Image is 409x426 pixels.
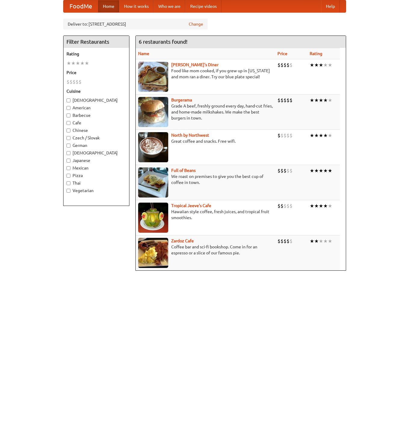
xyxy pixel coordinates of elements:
[67,105,126,111] label: American
[185,0,222,12] a: Recipe videos
[277,167,280,174] li: $
[319,167,323,174] li: ★
[67,127,126,133] label: Chinese
[138,173,273,185] p: We roast on premises to give you the best cup of coffee in town.
[319,238,323,244] li: ★
[67,165,126,171] label: Mexican
[310,62,314,68] li: ★
[67,121,70,125] input: Cafe
[287,167,290,174] li: $
[310,167,314,174] li: ★
[277,51,287,56] a: Price
[280,238,284,244] li: $
[323,167,328,174] li: ★
[67,157,126,163] label: Japanese
[280,62,284,68] li: $
[138,167,168,197] img: beans.jpg
[138,103,273,121] p: Grade A beef, freshly ground every day, hand-cut fries, and home-made milkshakes. We make the bes...
[310,132,314,139] li: ★
[323,97,328,104] li: ★
[67,60,71,67] li: ★
[67,188,126,194] label: Vegetarian
[138,97,168,127] img: burgerama.jpg
[280,203,284,209] li: $
[284,238,287,244] li: $
[319,132,323,139] li: ★
[171,98,192,102] a: Burgerama
[171,62,218,67] a: [PERSON_NAME]'s Diner
[314,97,319,104] li: ★
[80,60,85,67] li: ★
[138,51,149,56] a: Name
[67,113,70,117] input: Barbecue
[328,62,332,68] li: ★
[277,132,280,139] li: $
[138,68,273,80] p: Food like mom cooked, if you grew up in [US_STATE] and mom ran a diner. Try our blue plate special!
[319,62,323,68] li: ★
[323,62,328,68] li: ★
[287,97,290,104] li: $
[67,174,70,178] input: Pizza
[85,60,89,67] li: ★
[287,238,290,244] li: $
[290,62,293,68] li: $
[67,150,126,156] label: [DEMOGRAPHIC_DATA]
[310,51,322,56] a: Rating
[73,79,76,85] li: $
[189,21,203,27] a: Change
[67,180,126,186] label: Thai
[79,79,82,85] li: $
[67,98,70,102] input: [DEMOGRAPHIC_DATA]
[63,19,208,30] div: Deliver to: [STREET_ADDRESS]
[98,0,119,12] a: Home
[323,132,328,139] li: ★
[67,112,126,118] label: Barbecue
[314,203,319,209] li: ★
[76,79,79,85] li: $
[67,151,70,155] input: [DEMOGRAPHIC_DATA]
[67,136,70,140] input: Czech / Slovak
[138,138,273,144] p: Great coffee and snacks. Free wifi.
[71,60,76,67] li: ★
[290,203,293,209] li: $
[76,60,80,67] li: ★
[138,132,168,162] img: north.jpg
[67,166,70,170] input: Mexican
[67,97,126,103] label: [DEMOGRAPHIC_DATA]
[138,62,168,92] img: sallys.jpg
[64,36,129,48] h4: Filter Restaurants
[290,132,293,139] li: $
[67,144,70,148] input: German
[171,238,194,243] a: Zardoz Cafe
[139,39,187,45] ng-pluralize: 6 restaurants found!
[321,0,340,12] a: Help
[328,132,332,139] li: ★
[280,167,284,174] li: $
[290,97,293,104] li: $
[67,142,126,148] label: German
[323,203,328,209] li: ★
[319,97,323,104] li: ★
[67,120,126,126] label: Cafe
[153,0,185,12] a: Who we are
[70,79,73,85] li: $
[284,167,287,174] li: $
[287,203,290,209] li: $
[67,189,70,193] input: Vegetarian
[138,209,273,221] p: Hawaiian style coffee, fresh juices, and tropical fruit smoothies.
[138,203,168,233] img: jeeves.jpg
[67,88,126,94] h5: Cuisine
[290,167,293,174] li: $
[119,0,153,12] a: How it works
[67,129,70,132] input: Chinese
[67,51,126,57] h5: Rating
[138,238,168,268] img: zardoz.jpg
[314,132,319,139] li: ★
[328,238,332,244] li: ★
[64,0,98,12] a: FoodMe
[171,133,209,138] a: North by Northwest
[328,97,332,104] li: ★
[314,62,319,68] li: ★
